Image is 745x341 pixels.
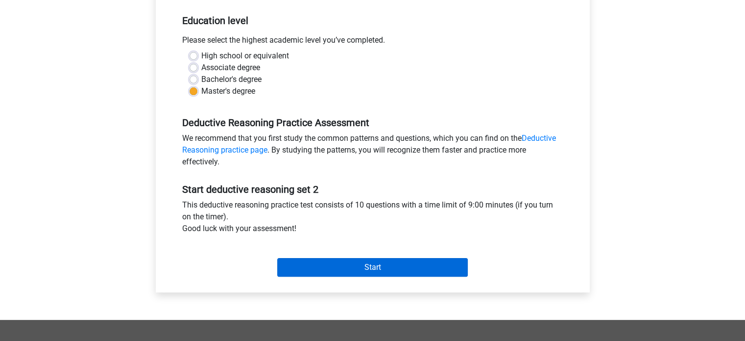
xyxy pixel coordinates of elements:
[201,50,289,62] label: High school or equivalent
[175,34,571,50] div: Please select the highest academic level you’ve completed.
[175,132,571,172] div: We recommend that you first study the common patterns and questions, which you can find on the . ...
[182,184,563,195] h5: Start deductive reasoning set 2
[182,117,563,129] h5: Deductive Reasoning Practice Assessment
[201,74,262,85] label: Bachelor's degree
[175,199,571,238] div: This deductive reasoning practice test consists of 10 questions with a time limit of 9:00 minutes...
[182,11,563,30] h5: Education level
[201,62,260,74] label: Associate degree
[277,258,468,277] input: Start
[201,85,255,97] label: Master's degree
